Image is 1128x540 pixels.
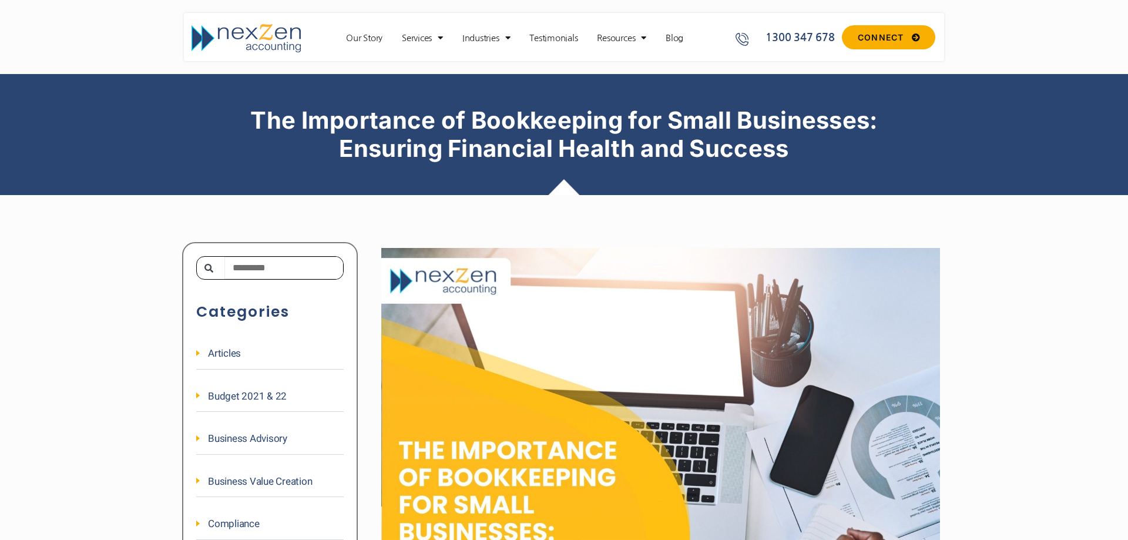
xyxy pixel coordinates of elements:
[235,106,893,163] h1: The Importance of Bookkeeping for Small Businesses: Ensuring Financial Health and Success
[196,474,312,489] a: Business Value Creation
[196,389,287,404] a: Budget 2021 & 22
[196,431,287,446] a: Business Advisory
[317,32,713,44] nav: Menu
[196,297,344,327] h5: Categories
[763,30,834,46] span: 1300 347 678
[660,32,689,44] a: Blog
[842,25,935,49] a: CONNECT
[523,32,583,44] a: Testimonials
[196,346,241,361] a: Articles
[591,32,652,44] a: Resources
[396,32,449,44] a: Services
[196,516,260,531] a: Compliance
[340,32,388,44] a: Our Story
[858,33,904,42] span: CONNECT
[456,32,516,44] a: Industries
